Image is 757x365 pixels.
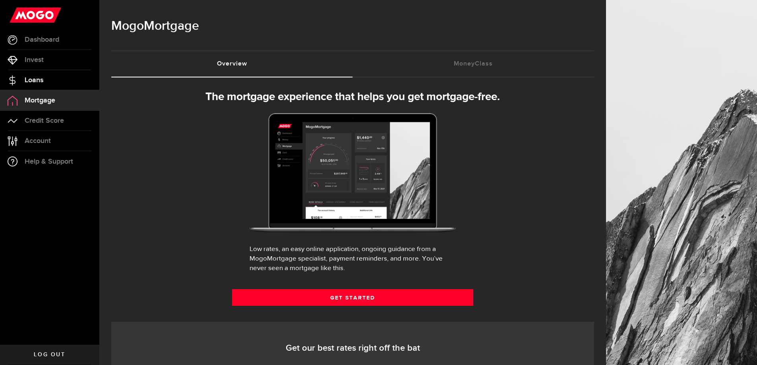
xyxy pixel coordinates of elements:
[250,245,456,273] div: Low rates, an easy online application, ongoing guidance from a MogoMortgage specialist, payment r...
[34,352,65,357] span: Log out
[111,18,144,34] span: Mogo
[137,343,568,354] h4: Get our best rates right off the bat
[25,158,73,165] span: Help & Support
[6,3,30,27] button: Open LiveChat chat widget
[353,51,594,77] a: MoneyClass
[111,50,594,77] ul: Tabs Navigation
[25,117,64,124] span: Credit Score
[151,91,554,103] h3: The mortgage experience that helps you get mortgage-free.
[25,56,44,64] span: Invest
[25,36,59,43] span: Dashboard
[25,137,51,145] span: Account
[111,16,594,37] h1: Mortgage
[111,51,353,77] a: Overview
[232,289,474,306] a: Get Started
[25,97,55,104] span: Mortgage
[25,77,43,84] span: Loans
